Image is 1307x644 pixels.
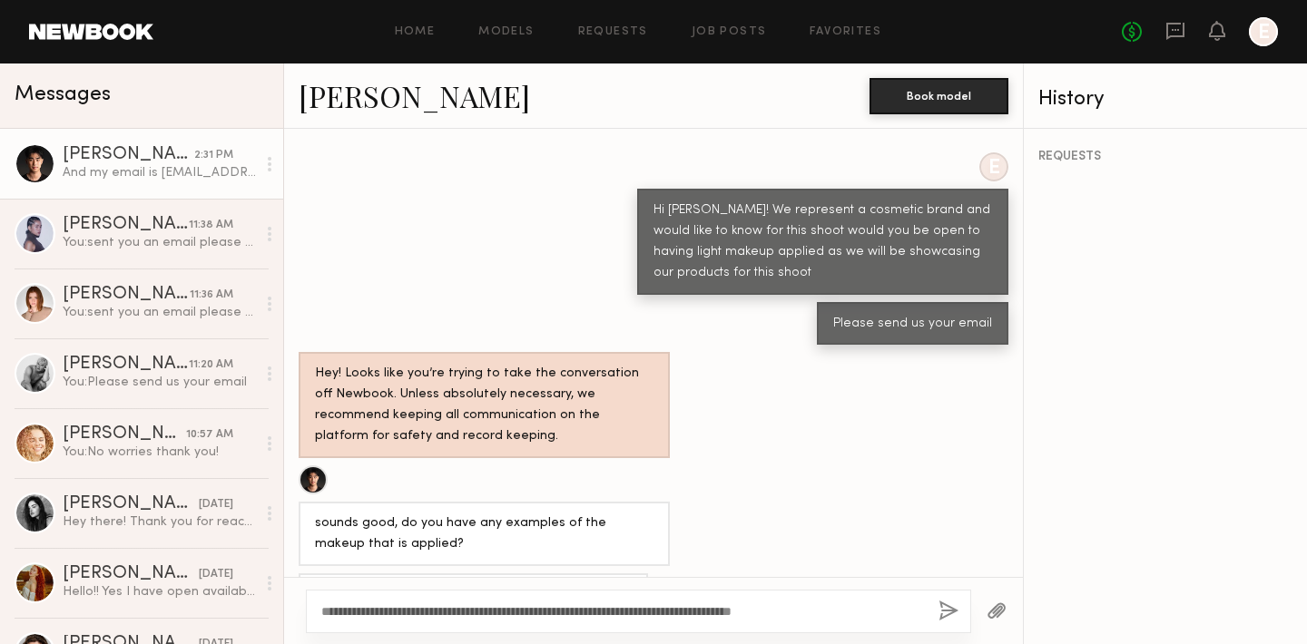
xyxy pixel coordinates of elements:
a: Requests [578,26,648,38]
div: You: sent you an email please check your spam as our PR manager's emails may go there sometimes [63,304,256,321]
div: [PERSON_NAME] [63,565,199,583]
a: [PERSON_NAME] [299,76,530,115]
span: Messages [15,84,111,105]
a: Models [478,26,534,38]
a: Job Posts [692,26,767,38]
div: [PERSON_NAME] [63,495,199,513]
a: E [1249,17,1278,46]
div: [PERSON_NAME] [63,216,189,234]
div: Hey there! Thank you for reaching out- I’m available on 9/9 and would love to join the shoot! Exc... [63,513,256,531]
div: [PERSON_NAME] [63,286,190,304]
div: 11:20 AM [189,356,233,374]
div: 10:57 AM [186,426,233,444]
a: Home [395,26,436,38]
a: Favorites [810,26,881,38]
div: [DATE] [199,566,233,583]
div: [PERSON_NAME] [63,425,186,444]
div: Hey! Looks like you’re trying to take the conversation off Newbook. Unless absolutely necessary, ... [315,364,653,447]
a: Book model [870,87,1008,102]
div: History [1038,89,1292,110]
button: Book model [870,78,1008,114]
div: [DATE] [199,496,233,513]
div: 11:38 AM [189,217,233,234]
div: You: No worries thank you! [63,444,256,461]
div: You: Please send us your email [63,374,256,391]
div: Hello!! Yes I have open availability for the 9th! [63,583,256,600]
div: Please send us your email [833,314,992,335]
div: Hi [PERSON_NAME]! We represent a cosmetic brand and would like to know for this shoot would you b... [653,200,992,284]
div: [PERSON_NAME] [63,146,194,164]
div: 2:31 PM [194,147,233,164]
div: You: sent you an email please check your spam as our PR manager's emails may go there sometimes [63,234,256,251]
div: sounds good, do you have any examples of the makeup that is applied? [315,513,653,555]
div: [PERSON_NAME] [63,356,189,374]
div: REQUESTS [1038,151,1292,163]
div: 11:36 AM [190,287,233,304]
div: And my email is [EMAIL_ADDRESS][DOMAIN_NAME] [63,164,256,181]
